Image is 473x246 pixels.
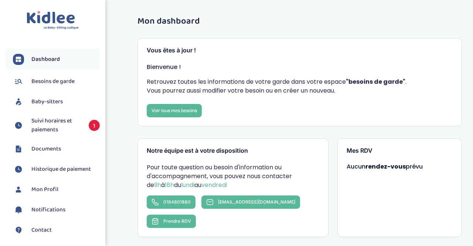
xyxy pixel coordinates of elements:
span: 0184801880 [163,199,191,205]
a: Historique de paiement [13,164,100,175]
span: 1 [89,120,100,131]
a: Contact [13,225,100,236]
span: [EMAIL_ADDRESS][DOMAIN_NAME] [218,199,295,205]
img: suivihoraire.svg [13,120,24,131]
h1: Mon dashboard [137,17,462,26]
a: Suivi horaires et paiements 1 [13,117,100,134]
span: Baby-sitters [31,97,63,106]
a: Baby-sitters [13,96,100,107]
img: documents.svg [13,143,24,155]
a: [EMAIL_ADDRESS][DOMAIN_NAME] [201,195,300,209]
img: logo.svg [27,11,79,30]
span: lundi [181,181,194,189]
img: notification.svg [13,204,24,215]
span: 9h [154,181,161,189]
a: Documents [13,143,100,155]
img: dashboard.svg [13,54,24,65]
span: Aucun prévu [347,162,423,171]
span: Prendre RDV [163,218,191,224]
h3: Mes RDV [347,148,453,154]
span: Notifications [31,205,65,214]
img: contact.svg [13,225,24,236]
p: Pour toute question ou besoin d'information ou d'accompagnement, vous pouvez nous contacter de à ... [147,163,319,190]
button: Prendre RDV [147,215,196,228]
a: Dashboard [13,54,100,65]
span: Historique de paiement [31,165,91,174]
p: Bienvenue ! [147,63,453,72]
img: suivihoraire.svg [13,164,24,175]
p: Retrouvez toutes les informations de votre garde dans votre espace . Vous pourrez aussi modifier ... [147,77,453,95]
a: Voir tous mes besoins [147,104,202,117]
span: Besoins de garde [31,77,75,86]
span: 18h [165,181,174,189]
span: Documents [31,145,61,153]
strong: rendez-vous [365,162,406,171]
img: profil.svg [13,184,24,195]
img: babysitters.svg [13,96,24,107]
a: Mon Profil [13,184,100,195]
span: Mon Profil [31,185,58,194]
h3: Vous êtes à jour ! [147,47,453,54]
a: Besoins de garde [13,76,100,87]
span: Dashboard [31,55,60,64]
span: Suivi horaires et paiements [31,117,81,134]
img: besoin.svg [13,76,24,87]
a: Notifications [13,204,100,215]
a: 0184801880 [147,195,195,209]
span: vendredi [201,181,227,189]
h3: Notre équipe est à votre disposition [147,148,319,154]
span: Contact [31,226,52,235]
strong: "besoins de garde" [346,77,405,86]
